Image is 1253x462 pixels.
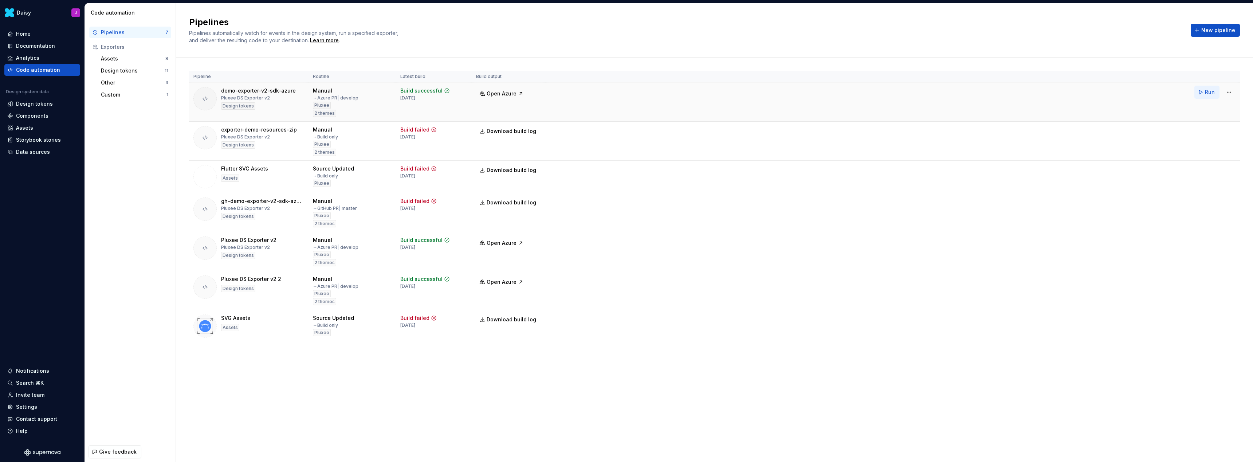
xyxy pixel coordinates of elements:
[221,197,304,205] div: gh-demo-exporter-v2-sdk-azure
[16,42,55,50] div: Documentation
[221,141,255,149] div: Design tokens
[4,365,80,377] button: Notifications
[4,389,80,401] a: Invite team
[400,165,429,172] div: Build failed
[400,173,415,179] div: [DATE]
[98,77,171,89] button: Other3
[221,175,239,182] div: Assets
[1,5,83,20] button: DaisyJ
[314,260,335,266] span: 2 themes
[309,71,396,83] th: Routine
[221,134,270,140] div: Pluxee DS Exporter v2
[24,449,60,456] a: Supernova Logo
[487,239,516,247] span: Open Azure
[313,329,331,336] div: Pluxee
[487,199,536,206] span: Download build log
[189,30,400,43] span: Pipelines automatically watch for events in the design system, run a specified exporter, and deli...
[16,415,57,423] div: Contact support
[313,87,332,94] div: Manual
[221,236,276,244] div: Pluxee DS Exporter v2
[1191,24,1240,37] button: New pipeline
[165,56,168,62] div: 8
[310,37,339,44] a: Learn more
[487,167,536,174] span: Download build log
[165,80,168,86] div: 3
[98,65,171,77] a: Design tokens11
[101,91,166,98] div: Custom
[400,197,429,205] div: Build failed
[89,445,141,458] button: Give feedback
[313,212,331,219] div: Pluxee
[487,90,516,97] span: Open Azure
[313,322,338,328] div: → Build only
[472,71,545,83] th: Build output
[101,43,168,51] div: Exporters
[313,251,331,258] div: Pluxee
[400,244,415,250] div: [DATE]
[16,100,53,107] div: Design tokens
[91,9,173,16] div: Code automation
[99,448,137,455] span: Give feedback
[476,164,541,177] button: Download build log
[6,89,49,95] div: Design system data
[313,275,332,283] div: Manual
[16,54,39,62] div: Analytics
[313,236,332,244] div: Manual
[337,244,339,250] span: |
[4,122,80,134] a: Assets
[487,278,516,286] span: Open Azure
[400,322,415,328] div: [DATE]
[4,413,80,425] button: Contact support
[313,134,338,140] div: → Build only
[476,196,541,209] button: Download build log
[1194,86,1219,99] button: Run
[314,110,335,116] span: 2 themes
[313,141,331,148] div: Pluxee
[101,79,165,86] div: Other
[313,197,332,205] div: Manual
[313,95,358,101] div: → Azure PR develop
[476,87,527,100] button: Open Azure
[4,98,80,110] a: Design tokens
[98,89,171,101] a: Custom1
[476,91,527,98] a: Open Azure
[313,173,338,179] div: → Build only
[189,16,1182,28] h2: Pipelines
[221,314,250,322] div: SVG Assets
[476,241,527,247] a: Open Azure
[476,125,541,138] button: Download build log
[313,244,358,250] div: → Azure PR develop
[4,40,80,52] a: Documentation
[339,205,341,211] span: |
[400,205,415,211] div: [DATE]
[400,236,443,244] div: Build successful
[313,102,331,109] div: Pluxee
[4,52,80,64] a: Analytics
[314,149,335,155] span: 2 themes
[16,427,28,435] div: Help
[4,64,80,76] a: Code automation
[16,112,48,120] div: Components
[313,205,357,211] div: → GitHub PR master
[4,377,80,389] button: Search ⌘K
[313,180,331,187] div: Pluxee
[400,275,443,283] div: Build successful
[221,285,255,292] div: Design tokens
[17,9,31,16] div: Daisy
[400,87,443,94] div: Build successful
[5,8,14,17] img: 8442b5b3-d95e-456d-8131-d61e917d6403.png
[4,28,80,40] a: Home
[16,367,49,375] div: Notifications
[4,134,80,146] a: Storybook stories
[487,316,536,323] span: Download build log
[221,252,255,259] div: Design tokens
[221,324,239,331] div: Assets
[396,71,472,83] th: Latest build
[16,403,37,411] div: Settings
[487,128,536,135] span: Download build log
[1201,27,1235,34] span: New pipeline
[221,165,268,172] div: Flutter SVG Assets
[221,275,281,283] div: Pluxee DS Exporter v2 2
[400,126,429,133] div: Build failed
